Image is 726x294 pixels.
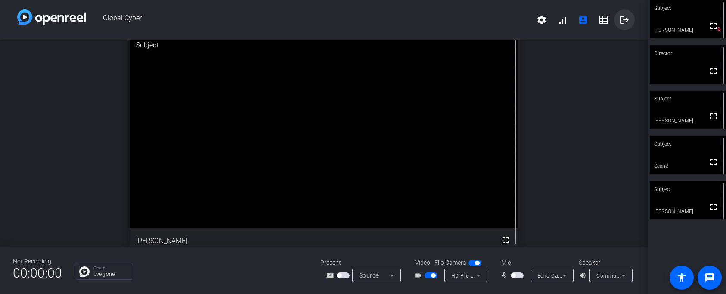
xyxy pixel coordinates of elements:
[359,272,379,279] span: Source
[93,272,128,277] p: Everyone
[650,45,726,62] div: Director
[414,270,425,281] mat-icon: videocam_outline
[130,34,518,57] div: Subject
[708,111,719,122] mat-icon: fullscreen
[415,258,430,267] span: Video
[650,181,726,197] div: Subject
[93,266,128,270] p: Group
[579,270,589,281] mat-icon: volume_up
[86,9,531,30] span: Global Cyber
[79,266,90,277] img: Chat Icon
[599,15,609,25] mat-icon: grid_on
[708,156,719,167] mat-icon: fullscreen
[537,15,547,25] mat-icon: settings
[13,257,62,266] div: Not Recording
[708,202,719,212] mat-icon: fullscreen
[650,136,726,152] div: Subject
[500,235,511,245] mat-icon: fullscreen
[451,272,540,279] span: HD Pro Webcam C920 (046d:0892)
[708,66,719,76] mat-icon: fullscreen
[326,270,337,281] mat-icon: screen_share_outline
[13,263,62,284] span: 00:00:00
[619,15,630,25] mat-icon: logout
[17,9,86,25] img: white-gradient.svg
[579,258,630,267] div: Speaker
[493,258,579,267] div: Mic
[434,258,466,267] span: Flip Camera
[552,9,573,30] button: signal_cellular_alt
[320,258,406,267] div: Present
[500,270,511,281] mat-icon: mic_none
[537,272,710,279] span: Echo Cancelling Speakerphone (Jabra SPEAK 510 USB) (0b0e:0422)
[704,272,715,283] mat-icon: message
[708,21,719,31] mat-icon: fullscreen
[650,91,726,107] div: Subject
[578,15,588,25] mat-icon: account_box
[676,272,687,283] mat-icon: accessibility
